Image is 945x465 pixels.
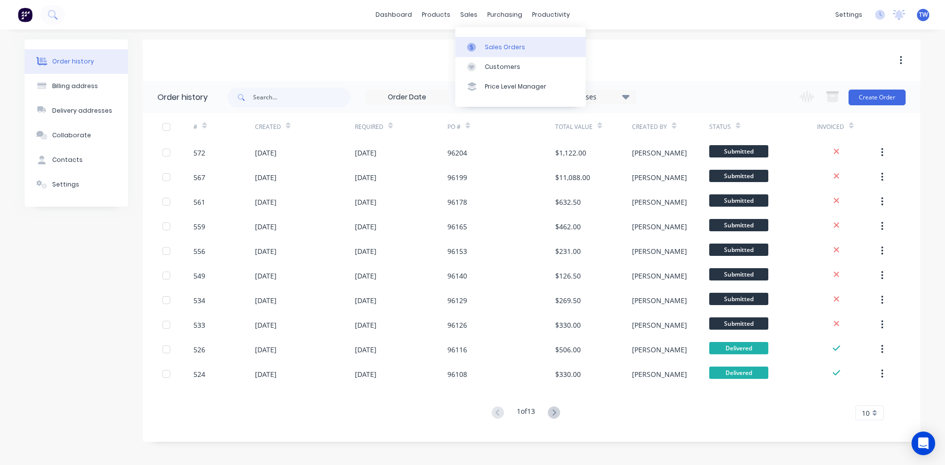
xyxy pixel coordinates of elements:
[555,320,581,330] div: $330.00
[52,180,79,189] div: Settings
[447,113,555,140] div: PO #
[52,57,94,66] div: Order history
[355,369,377,379] div: [DATE]
[830,7,867,22] div: settings
[709,317,768,330] span: Submitted
[553,92,635,102] div: 13 Statuses
[849,90,906,105] button: Create Order
[193,221,205,232] div: 559
[447,221,467,232] div: 96165
[632,123,667,131] div: Created By
[447,123,461,131] div: PO #
[355,148,377,158] div: [DATE]
[355,320,377,330] div: [DATE]
[447,148,467,158] div: 96204
[371,7,417,22] a: dashboard
[632,369,687,379] div: [PERSON_NAME]
[485,62,520,71] div: Customers
[18,7,32,22] img: Factory
[52,106,112,115] div: Delivery addresses
[862,408,870,418] span: 10
[632,320,687,330] div: [PERSON_NAME]
[632,197,687,207] div: [PERSON_NAME]
[193,123,197,131] div: #
[447,197,467,207] div: 96178
[447,320,467,330] div: 96126
[709,293,768,305] span: Submitted
[366,90,448,105] input: Order Date
[355,295,377,306] div: [DATE]
[555,197,581,207] div: $632.50
[632,344,687,355] div: [PERSON_NAME]
[193,271,205,281] div: 549
[255,172,277,183] div: [DATE]
[455,37,586,57] a: Sales Orders
[709,145,768,157] span: Submitted
[193,320,205,330] div: 533
[193,246,205,256] div: 556
[555,271,581,281] div: $126.50
[255,113,355,140] div: Created
[193,369,205,379] div: 524
[193,197,205,207] div: 561
[709,219,768,231] span: Submitted
[555,295,581,306] div: $269.50
[447,295,467,306] div: 96129
[193,295,205,306] div: 534
[447,271,467,281] div: 96140
[632,113,709,140] div: Created By
[709,113,817,140] div: Status
[447,172,467,183] div: 96199
[555,113,632,140] div: Total Value
[632,271,687,281] div: [PERSON_NAME]
[255,271,277,281] div: [DATE]
[193,344,205,355] div: 526
[709,268,768,280] span: Submitted
[25,98,128,123] button: Delivery addresses
[709,342,768,354] span: Delivered
[709,367,768,379] span: Delivered
[255,197,277,207] div: [DATE]
[255,320,277,330] div: [DATE]
[157,92,208,103] div: Order history
[193,113,255,140] div: #
[555,221,581,232] div: $462.00
[25,49,128,74] button: Order history
[355,246,377,256] div: [DATE]
[555,172,590,183] div: $11,088.00
[555,246,581,256] div: $231.00
[255,246,277,256] div: [DATE]
[555,369,581,379] div: $330.00
[417,7,455,22] div: products
[52,155,83,164] div: Contacts
[355,123,383,131] div: Required
[355,113,447,140] div: Required
[447,246,467,256] div: 96153
[455,77,586,96] a: Price Level Manager
[517,406,535,420] div: 1 of 13
[485,82,546,91] div: Price Level Manager
[193,172,205,183] div: 567
[255,295,277,306] div: [DATE]
[632,295,687,306] div: [PERSON_NAME]
[52,82,98,91] div: Billing address
[447,344,467,355] div: 96116
[709,244,768,256] span: Submitted
[632,148,687,158] div: [PERSON_NAME]
[255,148,277,158] div: [DATE]
[632,246,687,256] div: [PERSON_NAME]
[255,123,281,131] div: Created
[447,369,467,379] div: 96108
[25,123,128,148] button: Collaborate
[355,344,377,355] div: [DATE]
[25,74,128,98] button: Billing address
[25,148,128,172] button: Contacts
[709,170,768,182] span: Submitted
[555,344,581,355] div: $506.00
[912,432,935,455] div: Open Intercom Messenger
[527,7,575,22] div: productivity
[255,344,277,355] div: [DATE]
[455,57,586,77] a: Customers
[255,221,277,232] div: [DATE]
[485,43,525,52] div: Sales Orders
